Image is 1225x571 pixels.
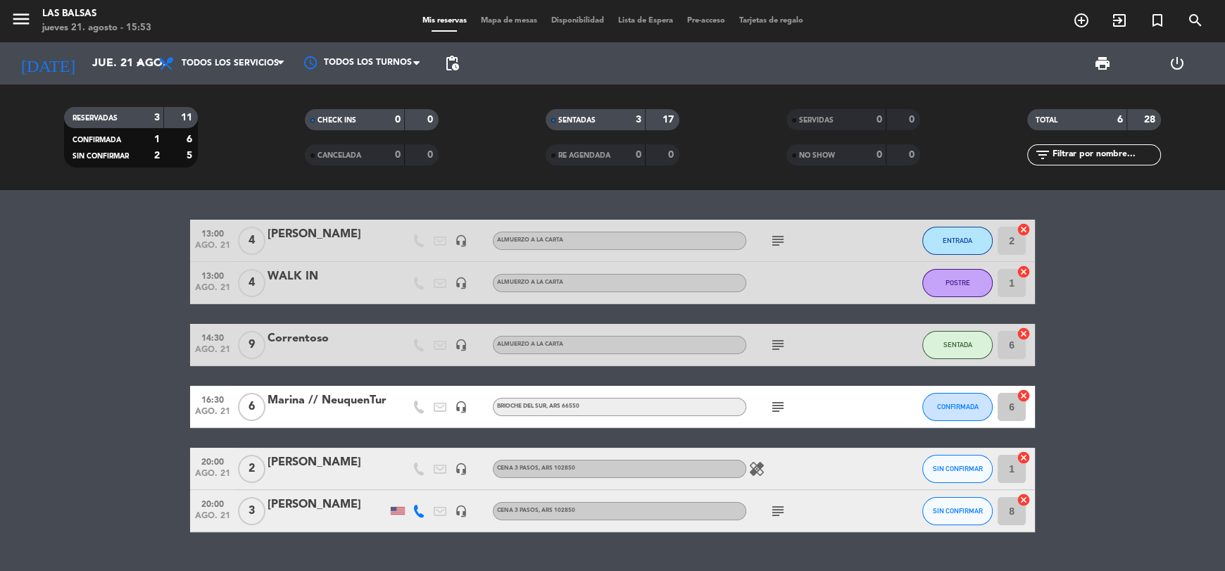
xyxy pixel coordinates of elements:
[195,391,230,407] span: 16:30
[558,117,596,124] span: SENTADAS
[799,117,834,124] span: SERVIDAS
[1017,327,1031,341] i: cancel
[539,508,575,513] span: , ARS 102850
[455,234,467,247] i: headset_mic
[268,496,387,514] div: [PERSON_NAME]
[73,153,129,160] span: SIN CONFIRMAR
[238,269,265,297] span: 4
[195,345,230,361] span: ago. 21
[1140,42,1214,84] div: LOG OUT
[195,225,230,241] span: 13:00
[877,150,882,160] strong: 0
[195,329,230,345] span: 14:30
[154,134,160,144] strong: 1
[1017,451,1031,465] i: cancel
[268,453,387,472] div: [PERSON_NAME]
[268,330,387,348] div: Correntoso
[268,268,387,286] div: WALK IN
[73,115,118,122] span: RESERVADAS
[238,227,265,255] span: 4
[1169,55,1186,72] i: power_settings_new
[444,55,460,72] span: pending_actions
[195,267,230,283] span: 13:00
[922,227,993,255] button: ENTRADA
[909,115,917,125] strong: 0
[415,17,474,25] span: Mis reservas
[558,152,610,159] span: RE AGENDADA
[497,403,579,409] span: BRIOCHE DEL SUR
[909,150,917,160] strong: 0
[933,507,983,515] span: SIN CONFIRMAR
[187,134,195,144] strong: 6
[748,460,765,477] i: healing
[636,115,641,125] strong: 3
[11,48,85,79] i: [DATE]
[238,455,265,483] span: 2
[769,503,786,520] i: subject
[544,17,611,25] span: Disponibilidad
[195,283,230,299] span: ago. 21
[937,403,979,410] span: CONFIRMADA
[395,115,401,125] strong: 0
[662,115,677,125] strong: 17
[922,393,993,421] button: CONFIRMADA
[1017,265,1031,279] i: cancel
[497,508,575,513] span: CENA 3 PASOS
[181,113,195,123] strong: 11
[455,505,467,517] i: headset_mic
[497,465,575,471] span: CENA 3 PASOS
[427,150,436,160] strong: 0
[769,399,786,415] i: subject
[455,339,467,351] i: headset_mic
[11,8,32,34] button: menu
[799,152,835,159] span: NO SHOW
[1036,117,1057,124] span: TOTAL
[474,17,544,25] span: Mapa de mesas
[1073,12,1090,29] i: add_circle_outline
[497,237,563,243] span: ALMUERZO A LA CARTA
[497,341,563,347] span: ALMUERZO A LA CARTA
[933,465,983,472] span: SIN CONFIRMAR
[455,463,467,475] i: headset_mic
[922,497,993,525] button: SIN CONFIRMAR
[1017,222,1031,237] i: cancel
[195,241,230,257] span: ago. 21
[922,455,993,483] button: SIN CONFIRMAR
[238,393,265,421] span: 6
[318,117,356,124] span: CHECK INS
[636,150,641,160] strong: 0
[877,115,882,125] strong: 0
[497,280,563,285] span: ALMUERZO A LA CARTA
[668,150,677,160] strong: 0
[187,151,195,161] strong: 5
[732,17,810,25] span: Tarjetas de regalo
[1187,12,1204,29] i: search
[455,277,467,289] i: headset_mic
[154,151,160,161] strong: 2
[268,391,387,410] div: Marina // NeuquenTur
[238,497,265,525] span: 3
[238,331,265,359] span: 9
[539,465,575,471] span: , ARS 102850
[195,495,230,511] span: 20:00
[1051,147,1160,163] input: Filtrar por nombre...
[922,269,993,297] button: POSTRE
[455,401,467,413] i: headset_mic
[182,58,279,68] span: Todos los servicios
[195,469,230,485] span: ago. 21
[1111,12,1128,29] i: exit_to_app
[769,337,786,353] i: subject
[1094,55,1111,72] span: print
[946,279,970,287] span: POSTRE
[42,21,151,35] div: jueves 21. agosto - 15:53
[1017,389,1031,403] i: cancel
[943,237,972,244] span: ENTRADA
[1144,115,1158,125] strong: 28
[1117,115,1123,125] strong: 6
[680,17,732,25] span: Pre-acceso
[11,8,32,30] i: menu
[427,115,436,125] strong: 0
[154,113,160,123] strong: 3
[268,225,387,244] div: [PERSON_NAME]
[943,341,972,349] span: SENTADA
